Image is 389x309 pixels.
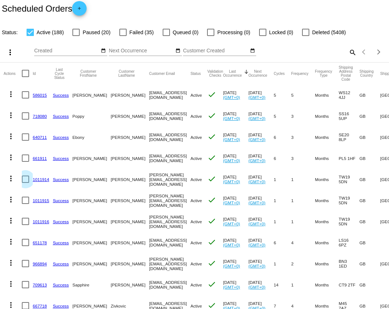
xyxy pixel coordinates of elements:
mat-cell: [PERSON_NAME][EMAIL_ADDRESS][DOMAIN_NAME] [149,253,191,274]
a: (GMT+0) [223,200,240,205]
mat-cell: 4 [291,232,315,253]
mat-icon: check [207,90,216,99]
mat-icon: search [348,47,357,58]
button: Change sorting for LastProcessingCycleId [53,68,66,80]
span: Active (188) [37,28,64,37]
a: 966894 [33,261,47,266]
mat-icon: more_vert [7,153,15,162]
mat-cell: 6 [274,148,291,169]
mat-cell: SE20 8LP [339,127,360,148]
input: Created [34,48,100,54]
span: Active [190,261,202,266]
mat-cell: [DATE] [223,148,249,169]
mat-icon: more_vert [7,195,15,204]
a: 718080 [33,114,47,119]
mat-cell: [DATE] [249,169,274,190]
mat-cell: [DATE] [223,105,249,127]
mat-cell: [PERSON_NAME] [111,274,149,295]
button: Change sorting for Id [33,71,36,76]
mat-icon: more_vert [7,90,15,99]
mat-cell: Poppy [72,105,111,127]
button: Change sorting for Cycles [274,71,285,76]
mat-cell: [PERSON_NAME][EMAIL_ADDRESS][DOMAIN_NAME] [149,190,191,211]
mat-cell: Months [315,127,339,148]
mat-cell: LS16 6PZ [339,232,360,253]
mat-cell: [EMAIL_ADDRESS][DOMAIN_NAME] [149,148,191,169]
mat-cell: 1 [291,190,315,211]
mat-cell: 6 [274,232,291,253]
mat-icon: check [207,153,216,162]
mat-icon: more_vert [7,237,15,246]
mat-cell: GB [360,232,380,253]
mat-icon: date_range [101,48,106,54]
span: Active [190,198,202,203]
a: Success [53,304,69,308]
mat-cell: [DATE] [223,253,249,274]
mat-cell: [EMAIL_ADDRESS][DOMAIN_NAME] [149,127,191,148]
a: 651178 [33,240,47,245]
a: (GMT+0) [223,179,240,184]
span: Active [190,156,202,161]
mat-cell: TW19 5DN [339,169,360,190]
mat-cell: [DATE] [249,105,274,127]
mat-cell: [DATE] [223,190,249,211]
mat-icon: more_vert [7,132,15,141]
mat-cell: [PERSON_NAME][EMAIL_ADDRESS][DOMAIN_NAME] [149,169,191,190]
mat-cell: PL5 1HF [339,148,360,169]
mat-cell: 2 [291,253,315,274]
a: (GMT+0) [249,137,266,142]
mat-cell: GB [360,190,380,211]
mat-cell: 5 [291,84,315,105]
span: Active [190,135,202,140]
mat-icon: check [207,196,216,204]
a: Success [53,135,69,140]
span: Active [190,304,202,308]
a: 661911 [33,156,47,161]
input: Next Occurrence [109,48,174,54]
mat-cell: [EMAIL_ADDRESS][DOMAIN_NAME] [149,232,191,253]
a: (GMT+0) [249,264,266,268]
mat-cell: GB [360,211,380,232]
a: 1011916 [33,219,49,224]
a: (GMT+0) [249,200,266,205]
mat-cell: [PERSON_NAME] [111,190,149,211]
mat-icon: more_vert [7,174,15,183]
a: Success [53,240,69,245]
mat-header-cell: Actions [4,63,22,84]
mat-cell: [DATE] [249,190,274,211]
button: Change sorting for LastOccurrenceUtc [223,69,242,77]
mat-cell: [DATE] [223,169,249,190]
span: Locked (0) [269,28,293,37]
mat-cell: 1 [274,211,291,232]
mat-cell: [DATE] [223,232,249,253]
mat-cell: [DATE] [249,127,274,148]
a: Success [53,198,69,203]
mat-cell: [PERSON_NAME] [72,169,111,190]
span: Active [190,177,202,182]
button: Change sorting for Status [190,71,201,76]
span: Active [190,114,202,119]
a: (GMT+0) [223,242,240,247]
mat-cell: GB [360,169,380,190]
button: Change sorting for ShippingCountry [360,69,374,77]
h2: Scheduled Orders [2,1,87,16]
mat-cell: [DATE] [223,84,249,105]
a: (GMT+0) [249,95,266,100]
mat-icon: check [207,259,216,268]
a: Success [53,261,69,266]
span: Active [190,240,202,245]
mat-icon: date_range [250,48,255,54]
mat-icon: more_vert [7,280,15,288]
a: (GMT+0) [223,137,240,142]
mat-icon: check [207,111,216,120]
mat-cell: [PERSON_NAME] [111,84,149,105]
mat-cell: GB [360,127,380,148]
a: Success [53,156,69,161]
button: Change sorting for FrequencyType [315,69,332,77]
mat-cell: [PERSON_NAME] [111,211,149,232]
mat-cell: 3 [291,148,315,169]
mat-cell: Months [315,232,339,253]
mat-cell: [DATE] [223,211,249,232]
a: Success [53,282,69,287]
mat-cell: CT9 2TF [339,274,360,295]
